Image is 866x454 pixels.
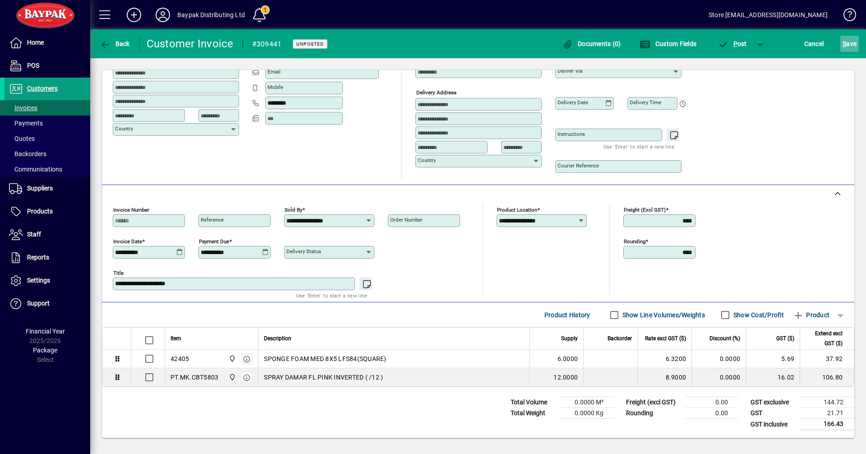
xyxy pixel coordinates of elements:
[267,69,281,75] mat-label: Email
[560,397,614,408] td: 0.0000 M³
[97,36,132,52] button: Back
[691,350,746,368] td: 0.0000
[643,373,686,382] div: 8.9000
[5,162,90,177] a: Communications
[685,397,739,408] td: 0.00
[418,157,436,163] mat-label: Country
[27,277,50,284] span: Settings
[226,354,237,364] span: Baypak - Onekawa
[561,334,578,343] span: Supply
[746,350,800,368] td: 5.69
[5,177,90,200] a: Suppliers
[562,40,621,47] span: Documents (0)
[27,85,58,92] span: Customers
[843,37,857,51] span: ave
[286,248,321,255] mat-label: Delivery status
[115,125,133,132] mat-label: Country
[170,334,181,343] span: Item
[285,207,302,213] mat-label: Sold by
[113,238,142,245] mat-label: Invoice date
[544,308,590,322] span: Product History
[746,419,800,430] td: GST inclusive
[5,146,90,162] a: Backorders
[497,207,537,213] mat-label: Product location
[718,40,747,47] span: ost
[837,2,855,31] a: Knowledge Base
[5,200,90,223] a: Products
[9,120,43,127] span: Payments
[296,41,324,47] span: Unposted
[733,40,737,47] span: P
[560,408,614,419] td: 0.0000 Kg
[622,397,685,408] td: Freight (excl GST)
[177,8,245,22] div: Baypak Distributing Ltd
[27,231,41,238] span: Staff
[27,300,50,307] span: Support
[5,32,90,54] a: Home
[27,62,39,69] span: POS
[709,334,740,343] span: Discount (%)
[5,292,90,315] a: Support
[5,131,90,146] a: Quotes
[27,39,44,46] span: Home
[147,37,234,51] div: Customer Invoice
[643,354,686,363] div: 6.3200
[296,290,367,301] mat-hint: Use 'Enter' to start a new line
[33,347,57,354] span: Package
[9,166,62,173] span: Communications
[506,397,560,408] td: Total Volume
[9,150,46,158] span: Backorders
[557,131,585,137] mat-label: Instructions
[553,373,578,382] span: 12.0000
[5,100,90,116] a: Invoices
[170,354,189,363] div: 42405
[113,207,149,213] mat-label: Invoice number
[691,368,746,386] td: 0.0000
[608,334,632,343] span: Backorder
[113,270,124,276] mat-label: Title
[746,408,800,419] td: GST
[120,7,148,23] button: Add
[557,162,599,169] mat-label: Courier Reference
[788,307,834,323] button: Product
[800,397,854,408] td: 144.72
[90,36,140,52] app-page-header-button: Back
[800,408,854,419] td: 21.71
[201,217,224,223] mat-label: Reference
[800,350,854,368] td: 37.92
[5,246,90,269] a: Reports
[199,238,229,245] mat-label: Payment due
[506,408,560,419] td: Total Weight
[840,36,859,52] button: Save
[645,334,686,343] span: Rate excl GST ($)
[27,208,53,215] span: Products
[746,397,800,408] td: GST exclusive
[5,269,90,292] a: Settings
[802,36,826,52] button: Cancel
[637,36,699,52] button: Custom Fields
[557,68,582,74] mat-label: Deliver via
[622,408,685,419] td: Rounding
[557,99,588,106] mat-label: Delivery date
[9,135,35,142] span: Quotes
[776,334,794,343] span: GST ($)
[264,373,383,382] span: SPRAY DAMAR FL PINK INVERTED ( /12 )
[640,40,696,47] span: Custom Fields
[793,308,829,322] span: Product
[264,354,386,363] span: SPONGE FOAM MED 8X5 LFS84(SQUARE)
[603,141,674,152] mat-hint: Use 'Enter' to start a new line
[713,36,751,52] button: Post
[746,368,800,386] td: 16.02
[621,310,705,320] label: Show Line Volumes/Weights
[804,37,824,51] span: Cancel
[390,217,423,223] mat-label: Order number
[27,254,49,261] span: Reports
[26,328,65,335] span: Financial Year
[27,185,53,192] span: Suppliers
[226,372,237,382] span: Baypak - Onekawa
[843,40,846,47] span: S
[100,40,130,47] span: Back
[624,207,666,213] mat-label: Freight (excl GST)
[800,419,854,430] td: 166.43
[806,329,843,348] span: Extend excl GST ($)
